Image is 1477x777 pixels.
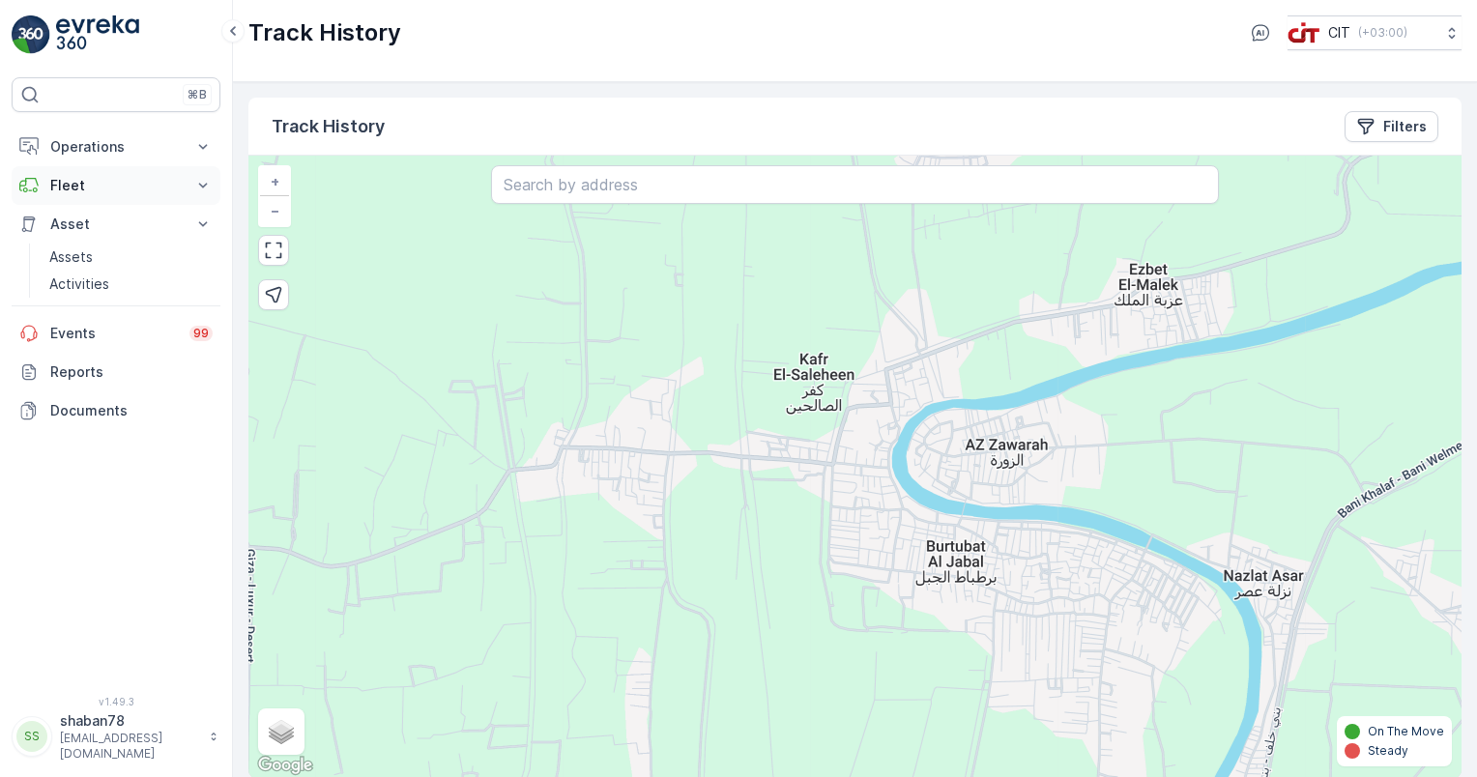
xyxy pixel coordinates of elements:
[260,196,289,225] a: Zoom Out
[50,401,213,420] p: Documents
[12,391,220,430] a: Documents
[1368,724,1444,739] p: On The Move
[56,15,139,54] img: logo_light-DOdMpM7g.png
[272,113,385,140] p: Track History
[248,17,401,48] p: Track History
[50,362,213,382] p: Reports
[50,324,178,343] p: Events
[12,205,220,244] button: Asset
[188,87,207,102] p: ⌘B
[50,215,182,234] p: Asset
[60,731,199,762] p: [EMAIL_ADDRESS][DOMAIN_NAME]
[192,325,209,341] p: 99
[260,167,289,196] a: Zoom In
[12,711,220,762] button: SSshaban78[EMAIL_ADDRESS][DOMAIN_NAME]
[12,15,50,54] img: logo
[491,165,1219,204] input: Search by address
[260,710,303,753] a: Layers
[12,166,220,205] button: Fleet
[60,711,199,731] p: shaban78
[1368,743,1408,759] p: Steady
[49,247,93,267] p: Assets
[42,271,220,298] a: Activities
[12,314,220,353] a: Events99
[12,353,220,391] a: Reports
[1345,111,1438,142] button: Filters
[50,137,182,157] p: Operations
[16,721,47,752] div: SS
[42,244,220,271] a: Assets
[1358,25,1407,41] p: ( +03:00 )
[49,274,109,294] p: Activities
[12,128,220,166] button: Operations
[271,202,280,218] span: −
[1383,117,1427,136] p: Filters
[50,176,182,195] p: Fleet
[1288,22,1320,43] img: cit-logo_pOk6rL0.png
[12,696,220,707] span: v 1.49.3
[1328,23,1350,43] p: CIT
[271,173,279,189] span: +
[1288,15,1462,50] button: CIT(+03:00)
